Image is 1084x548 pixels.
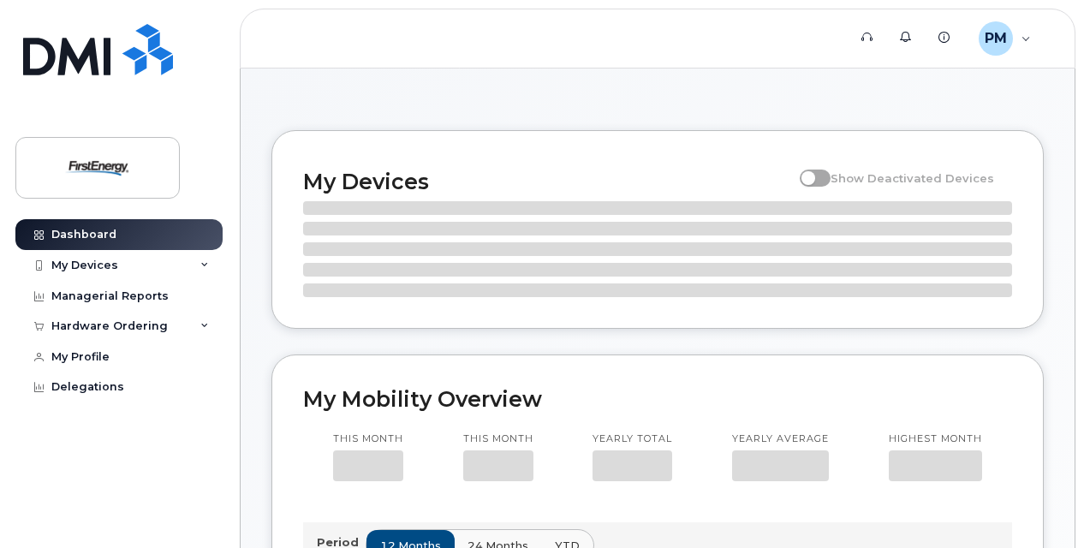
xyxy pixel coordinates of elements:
p: This month [463,432,533,446]
p: This month [333,432,403,446]
input: Show Deactivated Devices [800,162,813,176]
h2: My Mobility Overview [303,386,1012,412]
p: Yearly total [593,432,672,446]
p: Highest month [889,432,982,446]
h2: My Devices [303,169,791,194]
p: Yearly average [732,432,829,446]
span: Show Deactivated Devices [831,171,994,185]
